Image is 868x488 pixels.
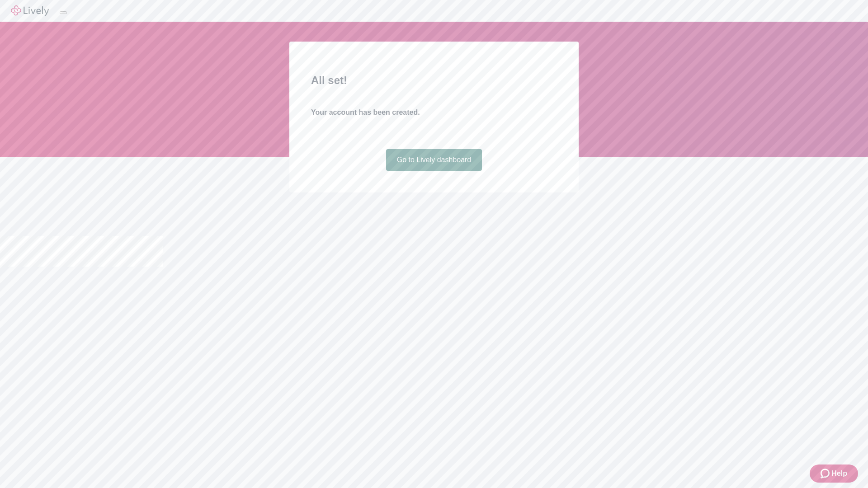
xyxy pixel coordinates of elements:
[311,107,557,118] h4: Your account has been created.
[821,468,831,479] svg: Zendesk support icon
[11,5,49,16] img: Lively
[831,468,847,479] span: Help
[60,11,67,14] button: Log out
[386,149,482,171] a: Go to Lively dashboard
[810,465,858,483] button: Zendesk support iconHelp
[311,72,557,89] h2: All set!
